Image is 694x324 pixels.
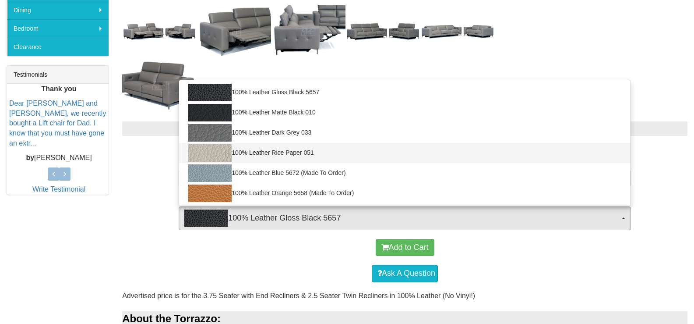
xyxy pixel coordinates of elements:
[188,104,232,121] img: 100% Leather Matte Black 010
[184,210,620,227] span: 100% Leather Gloss Black 5657
[179,183,631,203] a: 100% Leather Orange 5658 (Made To Order)
[122,145,687,156] h3: Choose from the options below then add to cart
[9,100,106,147] a: Dear [PERSON_NAME] and [PERSON_NAME], we recently bought a Lift chair for Dad. I know that you mu...
[26,154,34,161] b: by
[179,82,631,103] a: 100% Leather Gloss Black 5657
[188,144,232,162] img: 100% Leather Rice Paper 051
[188,124,232,142] img: 100% Leather Dark Grey 033
[9,153,109,163] p: [PERSON_NAME]
[188,185,232,202] img: 100% Leather Orange 5658 (Made To Order)
[32,185,85,193] a: Write Testimonial
[179,103,631,123] a: 100% Leather Matte Black 010
[7,1,109,19] a: Dining
[179,163,631,183] a: 100% Leather Blue 5672 (Made To Order)
[7,19,109,38] a: Bedroom
[376,239,434,256] button: Add to Cart
[42,85,77,93] b: Thank you
[179,123,631,143] a: 100% Leather Dark Grey 033
[179,207,631,230] button: 100% Leather Gloss Black 5657100% Leather Gloss Black 5657
[184,210,228,227] img: 100% Leather Gloss Black 5657
[179,143,631,163] a: 100% Leather Rice Paper 051
[7,66,109,84] div: Testimonials
[7,38,109,56] a: Clearance
[188,84,232,101] img: 100% Leather Gloss Black 5657
[188,164,232,182] img: 100% Leather Blue 5672 (Made To Order)
[372,265,438,282] a: Ask A Question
